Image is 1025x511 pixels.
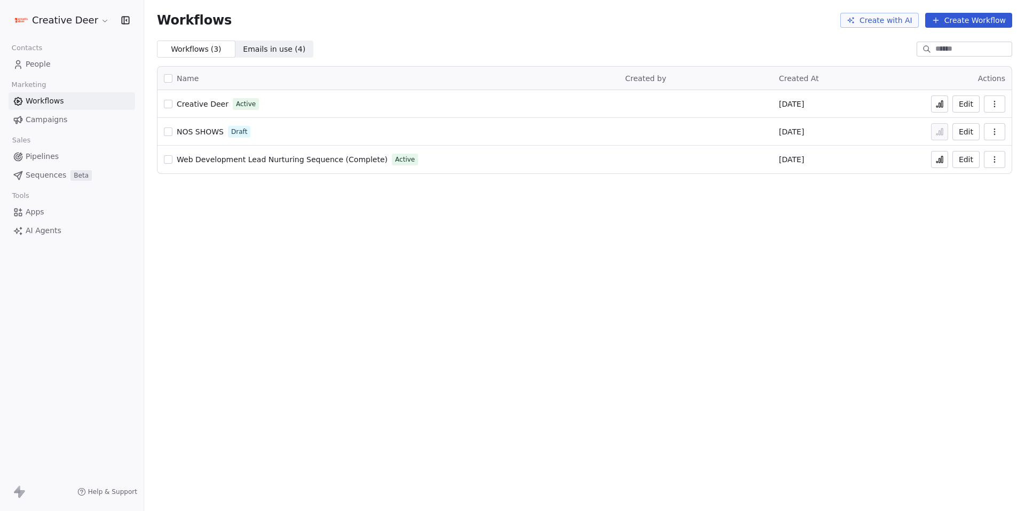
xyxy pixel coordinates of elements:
a: Pipelines [9,148,135,165]
span: Active [236,99,256,109]
span: Creative Deer [177,100,228,108]
span: [DATE] [779,99,804,109]
span: [DATE] [779,126,804,137]
span: Contacts [7,40,47,56]
span: Created At [779,74,819,83]
a: SequencesBeta [9,166,135,184]
span: Workflows [26,95,64,107]
span: NOS SHOWS [177,127,224,136]
span: Campaigns [26,114,67,125]
span: Active [395,155,415,164]
span: Marketing [7,77,51,93]
span: Sales [7,132,35,148]
a: NOS SHOWS [177,126,224,137]
button: Edit [952,123,980,140]
a: Web Development Lead Nurturing Sequence (Complete) [177,154,388,165]
span: People [26,59,51,70]
span: Web Development Lead Nurturing Sequence (Complete) [177,155,388,164]
span: Tools [7,188,34,204]
span: Created by [625,74,666,83]
span: Emails in use ( 4 ) [243,44,305,55]
span: Sequences [26,170,66,181]
span: Workflows [157,13,232,28]
span: Pipelines [26,151,59,162]
button: Edit [952,151,980,168]
a: Creative Deer [177,99,228,109]
span: Draft [231,127,247,137]
span: Actions [978,74,1005,83]
span: [DATE] [779,154,804,165]
span: Apps [26,206,44,218]
button: Create Workflow [925,13,1012,28]
a: Apps [9,203,135,221]
button: Create with AI [840,13,919,28]
a: Workflows [9,92,135,110]
a: AI Agents [9,222,135,239]
span: Help & Support [88,488,137,496]
span: Name [177,73,199,84]
a: Campaigns [9,111,135,129]
span: AI Agents [26,225,61,236]
a: Help & Support [77,488,137,496]
span: Beta [70,170,92,181]
button: Edit [952,95,980,113]
img: Logo%20CD1.pdf%20(1).png [15,14,28,27]
span: Creative Deer [32,13,98,27]
button: Creative Deer [13,11,112,29]
a: People [9,55,135,73]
